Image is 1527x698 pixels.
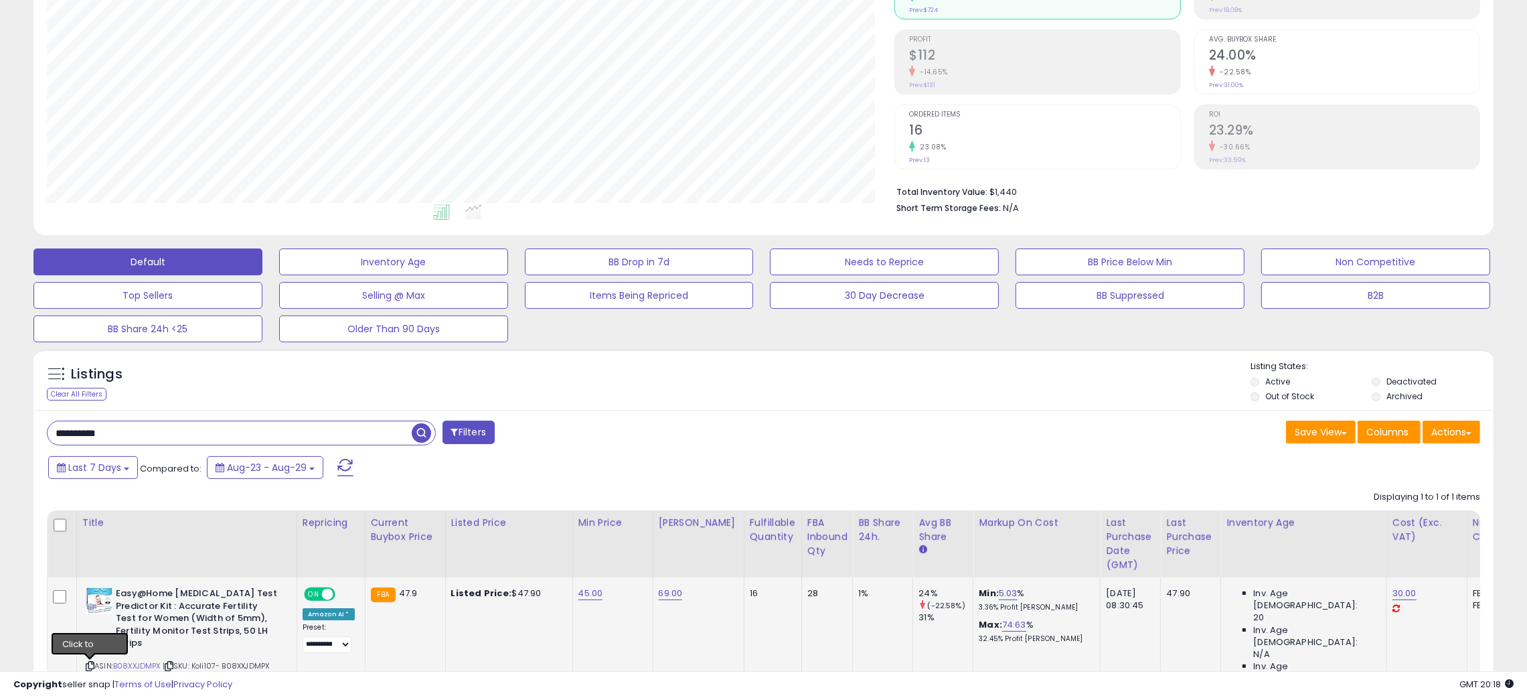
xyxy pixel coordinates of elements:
a: 30.00 [1392,587,1417,600]
b: Min: [979,587,999,600]
button: Needs to Reprice [770,249,999,275]
img: 41JGpw1jZSL._SL40_.jpg [86,587,112,614]
a: Terms of Use [114,678,171,691]
span: Inv. Age [DEMOGRAPHIC_DATA]: [1253,624,1376,648]
small: Avg BB Share. [918,544,927,556]
div: $47.90 [451,587,562,600]
button: Actions [1423,421,1480,443]
div: Inventory Age [1226,516,1380,530]
div: Cost (Exc. VAT) [1392,516,1461,544]
small: Prev: $724 [909,6,938,14]
b: Total Inventory Value: [896,186,987,198]
div: % [979,619,1090,644]
div: Last Purchase Date (GMT) [1106,516,1155,572]
span: Columns [1366,425,1409,439]
small: 23.08% [915,142,946,152]
div: [DATE] 08:30:45 [1106,587,1150,612]
button: Older Than 90 Days [279,316,508,342]
button: Last 7 Days [48,456,138,479]
div: FBA: 6 [1473,587,1517,600]
h5: Listings [71,365,123,384]
label: Deactivated [1386,376,1437,387]
div: Min Price [578,516,647,530]
label: Archived [1386,391,1423,402]
small: -14.65% [915,67,948,77]
div: % [979,587,1090,612]
button: Selling @ Max [279,282,508,309]
span: 47.9 [399,587,418,600]
p: 3.36% Profit [PERSON_NAME] [979,603,1090,612]
div: 1% [858,587,902,600]
a: 69.00 [659,587,683,600]
a: Privacy Policy [173,678,232,691]
button: BB Suppressed [1016,282,1244,309]
span: Inv. Age [DEMOGRAPHIC_DATA]: [1253,660,1376,685]
span: N/A [1253,648,1269,660]
div: Title [82,516,291,530]
button: Non Competitive [1261,249,1490,275]
label: Active [1265,376,1290,387]
button: Inventory Age [279,249,508,275]
span: Ordered Items [909,111,1180,119]
button: Default [33,249,262,275]
b: Easy@Home [MEDICAL_DATA] Test Predictor Kit : Accurate Fertility Test for Women (Width of 5mm), F... [116,587,278,653]
div: Displaying 1 to 1 of 1 items [1374,491,1480,504]
h2: 16 [909,123,1180,141]
span: ON [305,589,322,600]
span: Aug-23 - Aug-29 [227,461,307,474]
div: Num of Comp. [1473,516,1522,544]
div: Clear All Filters [47,388,106,401]
div: 24% [918,587,973,600]
div: Fulfillable Quantity [750,516,796,544]
button: BB Price Below Min [1016,249,1244,275]
div: Preset: [303,623,355,652]
div: 31% [918,612,973,624]
div: FBM: 0 [1473,600,1517,612]
div: Current Buybox Price [371,516,440,544]
div: [PERSON_NAME] [659,516,738,530]
p: Listing States: [1251,360,1494,373]
span: Profit [909,36,1180,44]
b: Listed Price: [451,587,512,600]
button: Aug-23 - Aug-29 [207,456,323,479]
strong: Copyright [13,678,62,691]
span: Avg. Buybox Share [1209,36,1479,44]
span: ROI [1209,111,1479,119]
span: N/A [1003,202,1019,214]
b: Max: [979,618,1002,631]
th: The percentage added to the cost of goods (COGS) that forms the calculator for Min & Max prices. [973,510,1101,577]
a: 74.63 [1002,618,1026,632]
button: Save View [1286,421,1356,443]
p: 32.45% Profit [PERSON_NAME] [979,634,1090,644]
span: | SKU: Koli107- B08XXJDMPX [163,660,269,671]
a: 45.00 [578,587,603,600]
li: $1,440 [896,183,1470,199]
div: FBA inbound Qty [807,516,848,558]
div: Last Purchase Price [1166,516,1215,558]
span: Compared to: [140,462,202,475]
h2: 23.29% [1209,123,1479,141]
span: Inv. Age [DEMOGRAPHIC_DATA]: [1253,587,1376,612]
small: (-22.58%) [928,600,965,611]
span: 2025-09-6 20:18 GMT [1459,678,1514,691]
button: Top Sellers [33,282,262,309]
div: 16 [750,587,791,600]
b: Short Term Storage Fees: [896,202,1001,214]
div: BB Share 24h. [858,516,907,544]
small: Prev: 33.59% [1209,156,1246,164]
div: 47.90 [1166,587,1210,600]
h2: $112 [909,48,1180,66]
a: B08XXJDMPX [113,660,161,672]
div: seller snap | | [13,679,232,691]
small: -30.66% [1215,142,1251,152]
button: BB Share 24h <25 [33,316,262,342]
div: 28 [807,587,843,600]
a: 5.03 [999,587,1018,600]
label: Out of Stock [1265,391,1314,402]
div: Amazon AI * [303,608,355,620]
small: Prev: $131 [909,81,935,89]
div: Repricing [303,516,359,530]
div: Markup on Cost [979,516,1095,530]
button: Columns [1358,421,1421,443]
small: Prev: 13 [909,156,930,164]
